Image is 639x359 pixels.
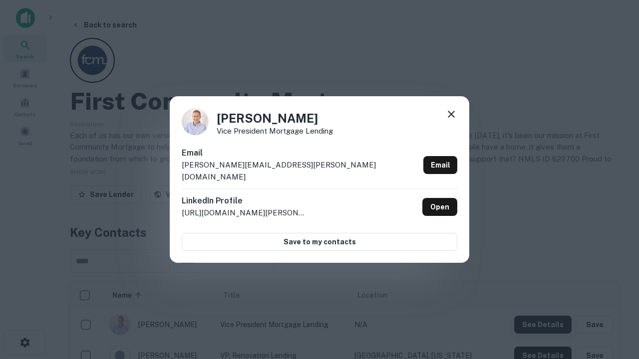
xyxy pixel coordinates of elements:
h6: LinkedIn Profile [182,195,307,207]
a: Open [422,198,457,216]
h4: [PERSON_NAME] [217,109,333,127]
a: Email [423,156,457,174]
h6: Email [182,147,419,159]
p: Vice President Mortgage Lending [217,127,333,135]
iframe: Chat Widget [589,247,639,295]
p: [URL][DOMAIN_NAME][PERSON_NAME] [182,207,307,219]
p: [PERSON_NAME][EMAIL_ADDRESS][PERSON_NAME][DOMAIN_NAME] [182,159,419,182]
button: Save to my contacts [182,233,457,251]
img: 1520878720083 [182,108,209,135]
